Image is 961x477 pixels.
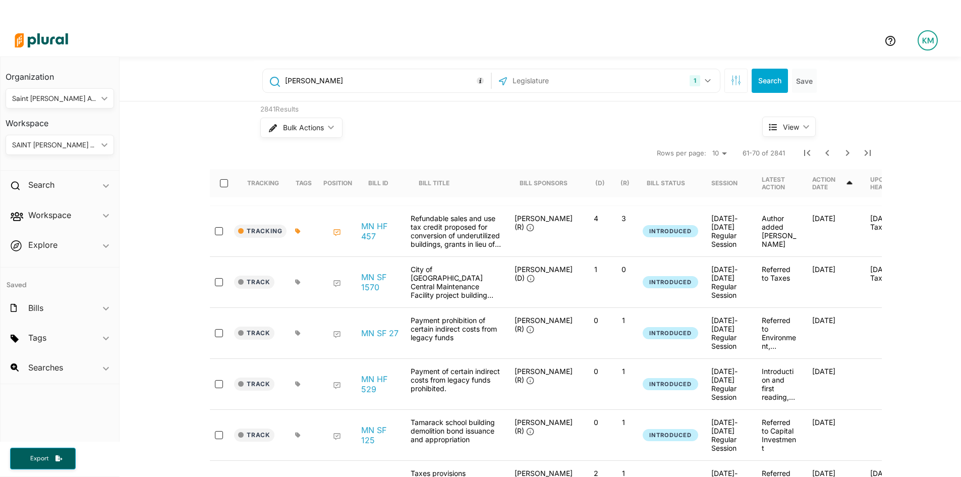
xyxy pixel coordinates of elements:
div: [DATE]-[DATE] Regular Session [711,265,746,299]
div: City of [GEOGRAPHIC_DATA] Central Maintenance Facility project building materials refundable exem... [406,265,506,299]
h2: Searches [28,362,63,373]
div: 1 [690,75,700,86]
div: Add tags [295,279,301,285]
div: Session [711,179,738,187]
div: Bill ID [368,179,388,187]
span: [PERSON_NAME] (R) [515,418,573,435]
h2: Workspace [28,209,71,221]
h4: Saved [1,268,119,292]
span: 61-70 of 2841 [743,148,785,158]
button: Track [234,378,274,391]
p: 4 [586,214,606,223]
button: Previous Page [817,143,837,163]
a: MN HF 457 [361,221,400,241]
div: Saint [PERSON_NAME] Area Chamber of Commerce [12,93,97,104]
button: Introduced [643,276,698,289]
div: [DATE] [804,316,862,350]
div: Add Position Statement [333,382,341,390]
div: Add Position Statement [333,433,341,441]
h2: Explore [28,239,58,250]
button: First Page [797,143,817,163]
a: MN SF 27 [361,328,399,338]
h3: Workspace [6,109,114,131]
input: Legislature [512,71,619,90]
div: (R) [620,169,630,197]
p: 1 [614,316,634,325]
button: Track [234,327,274,340]
div: [DATE] [804,418,862,452]
p: 1 [614,367,634,376]
p: 3 [614,214,634,223]
button: Export [10,448,76,469]
p: 0 [586,316,606,325]
a: KM [910,26,946,55]
input: select-row-state-mn-2025_2026-sf27 [215,329,223,337]
div: 2841 Results [260,104,724,115]
div: Latest Action [762,169,796,197]
input: select-row-state-mn-2025_2026-sf1570 [215,278,223,286]
button: Save [792,69,817,93]
div: Tags [296,179,312,187]
a: MN SF 1570 [361,272,400,292]
div: Add tags [295,228,301,234]
div: KM [918,30,938,50]
div: [DATE]-[DATE] Regular Session [711,214,746,248]
h2: Bills [28,302,43,313]
div: Introduction and first reading, referred to Legacy Finance [754,367,804,401]
span: Export [23,454,55,463]
div: Upcoming Hearing [870,176,904,191]
button: Next Page [837,143,858,163]
span: [PERSON_NAME] (R) [515,316,573,333]
div: Add Position Statement [333,331,341,339]
div: [DATE] [804,367,862,401]
img: Logo for Plural [6,23,77,58]
div: Bill Sponsors [520,179,568,187]
input: select-row-state-mn-2025_2026-hf529 [215,380,223,388]
div: Referred to Taxes [754,265,804,299]
div: Bill Title [419,169,459,197]
span: Rows per page: [657,148,706,158]
h3: Organization [6,62,114,84]
div: Position [323,169,352,197]
button: Introduced [643,225,698,238]
div: Upcoming Hearing [870,169,913,197]
div: [DATE]-[DATE] Regular Session [711,367,746,401]
h2: Tags [28,332,46,343]
div: Action Date [812,169,854,197]
p: [DATE] - Taxes [870,214,905,231]
p: 0 [586,367,606,376]
div: Payment prohibition of certain indirect costs from legacy funds [406,316,506,350]
div: (R) [620,179,630,187]
button: Last Page [858,143,878,163]
button: Introduced [643,378,698,391]
div: Bill Title [419,179,449,187]
iframe: Intercom live chat [927,443,951,467]
div: Refundable sales and use tax credit proposed for conversion of underutilized buildings, grants in... [406,214,506,248]
div: Referred to Capital Investment [754,418,804,452]
div: Tamarack school building demolition bond issuance and appropriation [406,418,506,452]
div: Bill Sponsors [520,169,568,197]
span: View [783,122,799,132]
div: Add Position Statement [333,280,341,288]
button: 1 [686,71,717,90]
div: Add tags [295,381,301,387]
button: Introduced [643,327,698,340]
div: Author added [PERSON_NAME] [754,214,804,248]
div: [DATE]-[DATE] Regular Session [711,316,746,350]
span: [PERSON_NAME] (R) [515,214,573,231]
div: Tooltip anchor [476,76,485,85]
div: Action Date [812,176,845,191]
p: 0 [586,418,606,427]
div: Latest Action [762,176,796,191]
div: Tracking [247,169,279,197]
button: Track [234,276,274,289]
div: Bill Status [647,179,685,187]
div: Session [711,169,747,197]
p: [DATE] - Taxes [870,265,905,282]
div: Tags [296,169,312,197]
div: Add Position Statement [333,229,341,237]
span: [PERSON_NAME] (R) [515,367,573,384]
span: [PERSON_NAME] (D) [515,265,573,282]
input: select-row-state-mn-2025_2026-hf457 [215,227,223,235]
div: [DATE]-[DATE] Regular Session [711,418,746,452]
